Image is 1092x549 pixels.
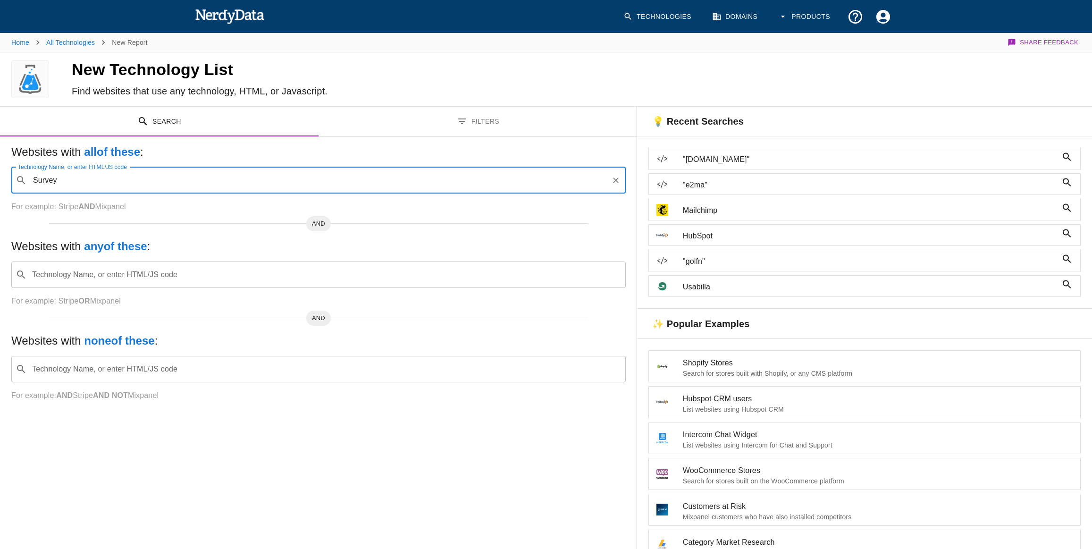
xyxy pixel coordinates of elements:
[683,369,1073,378] p: Search for stores built with Shopify, or any CMS platform
[869,3,897,31] button: Account Settings
[683,230,1058,242] span: HubSpot
[11,144,626,160] h5: Websites with :
[16,60,45,98] img: logo
[683,357,1073,369] span: Shopify Stores
[683,476,1073,486] p: Search for stores built on the WooCommerce platform
[648,173,1081,195] a: "e2ma"
[648,148,1081,169] a: "[DOMAIN_NAME]"
[683,537,1073,548] span: Category Market Research
[195,7,264,25] img: NerdyData.com
[11,390,626,401] p: For example: Stripe Mixpanel
[11,201,626,212] p: For example: Stripe Mixpanel
[648,494,1081,526] a: Customers at RiskMixpanel customers who have also installed competitors
[683,256,1058,267] span: "golfn"
[93,391,128,399] b: AND NOT
[11,33,148,52] nav: breadcrumb
[683,429,1073,440] span: Intercom Chat Widget
[648,458,1081,490] a: WooCommerce StoresSearch for stores built on the WooCommerce platform
[841,3,869,31] button: Support and Documentation
[18,163,127,171] label: Technology Name, or enter HTML/JS code
[618,3,699,31] a: Technologies
[306,219,331,228] span: AND
[84,334,154,347] b: none of these
[11,39,29,46] a: Home
[683,405,1073,414] p: List websites using Hubspot CRM
[11,296,626,307] p: For example: Stripe Mixpanel
[648,250,1081,271] a: "golfn"
[648,275,1081,297] a: Usabilla
[683,512,1073,522] p: Mixpanel customers who have also installed competitors
[706,3,765,31] a: Domains
[773,3,838,31] button: Products
[683,440,1073,450] p: List websites using Intercom for Chat and Support
[78,203,95,211] b: AND
[683,501,1073,512] span: Customers at Risk
[637,107,751,136] h6: 💡 Recent Searches
[11,239,626,254] h5: Websites with :
[683,179,1058,191] span: "e2ma"
[683,154,1058,165] span: "[DOMAIN_NAME]"
[648,199,1081,220] a: Mailchimp
[72,60,572,80] h4: New Technology List
[683,465,1073,476] span: WooCommerce Stores
[46,39,95,46] a: All Technologies
[84,145,140,158] b: all of these
[683,393,1073,405] span: Hubspot CRM users
[609,174,622,187] button: Clear
[319,107,637,136] button: Filters
[683,205,1058,216] span: Mailchimp
[78,297,90,305] b: OR
[637,309,757,338] h6: ✨ Popular Examples
[648,386,1081,418] a: Hubspot CRM usersList websites using Hubspot CRM
[1006,33,1081,52] button: Share Feedback
[306,313,331,323] span: AND
[648,224,1081,246] a: HubSpot
[648,422,1081,454] a: Intercom Chat WidgetList websites using Intercom for Chat and Support
[648,350,1081,382] a: Shopify StoresSearch for stores built with Shopify, or any CMS platform
[11,333,626,348] h5: Websites with :
[72,84,572,99] h6: Find websites that use any technology, HTML, or Javascript.
[112,38,147,47] p: New Report
[683,281,1058,293] span: Usabilla
[56,391,73,399] b: AND
[84,240,147,253] b: any of these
